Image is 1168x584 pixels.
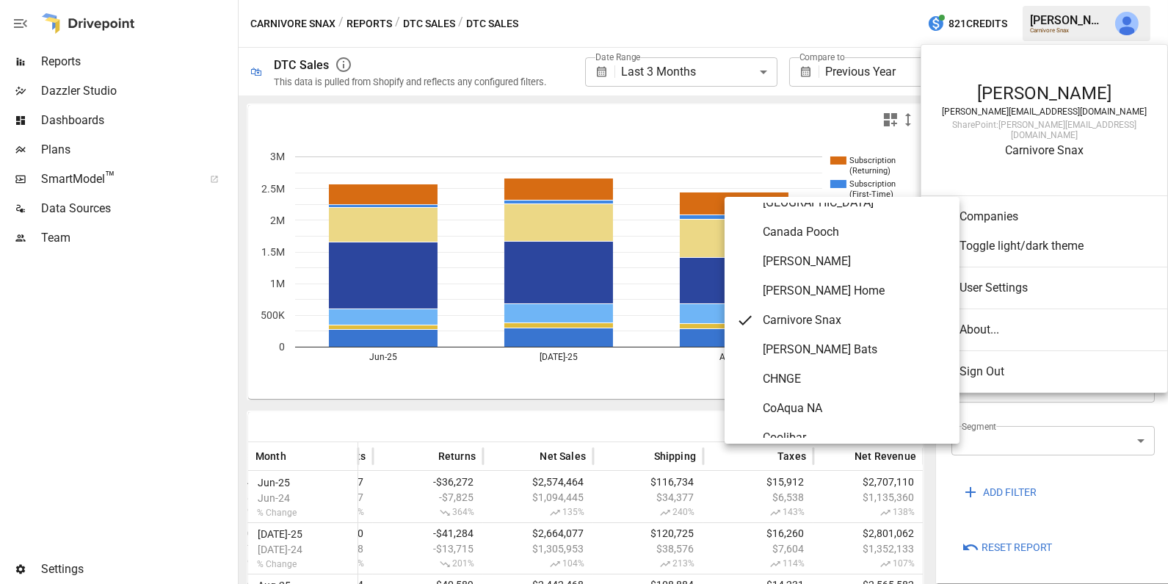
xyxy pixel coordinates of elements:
[763,370,948,388] span: CHNGE
[936,107,1153,117] div: [PERSON_NAME][EMAIL_ADDRESS][DOMAIN_NAME]
[960,363,1145,381] span: Sign Out
[936,143,1153,157] div: Carnivore Snax
[763,194,948,212] span: [GEOGRAPHIC_DATA]
[763,400,948,417] span: CoAqua NA
[936,83,1153,104] div: [PERSON_NAME]
[960,237,1145,255] span: Toggle light/dark theme
[960,321,1145,339] span: About...
[936,120,1153,140] div: SharePoint: [PERSON_NAME][EMAIL_ADDRESS][DOMAIN_NAME]
[763,223,948,241] span: Canada Pooch
[763,282,948,300] span: [PERSON_NAME] Home
[960,208,1145,226] span: Companies
[960,279,1156,297] span: User Settings
[763,429,948,447] span: Coolibar
[763,311,948,329] span: Carnivore Snax
[763,341,948,358] span: [PERSON_NAME] Bats
[763,253,948,270] span: [PERSON_NAME]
